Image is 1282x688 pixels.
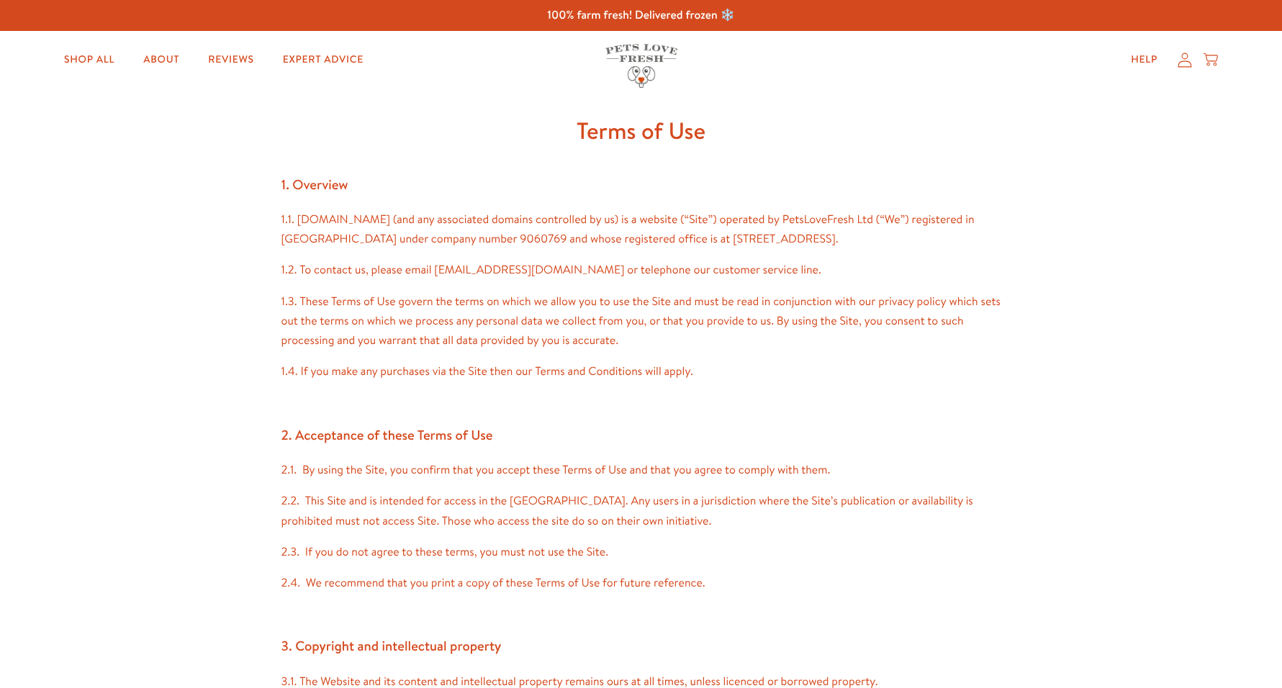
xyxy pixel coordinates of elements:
[605,44,677,88] img: Pets Love Fresh
[281,426,493,445] b: 2. Acceptance of these Terms of Use
[281,112,1001,150] h1: Terms of Use
[281,362,1001,381] p: 1.4. If you make any purchases via the Site then our Terms and Conditions will apply.
[281,261,1001,280] p: 1.2. To contact us, please email [EMAIL_ADDRESS][DOMAIN_NAME] or telephone our customer service l...
[281,461,1001,480] p: 2.1. By using the Site, you confirm that you accept these Terms of Use and that you agree to comp...
[1119,45,1169,74] a: Help
[53,45,126,74] a: Shop All
[281,574,1001,593] p: 2.4. We recommend that you print a copy of these Terms of Use for future reference.
[281,176,348,194] b: 1. Overview
[281,543,1001,562] p: 2.3. If you do not agree to these terms, you must not use the Site.
[281,637,502,656] b: 3. Copyright and intellectual property
[197,45,265,74] a: Reviews
[132,45,191,74] a: About
[281,292,1001,351] p: 1.3. These Terms of Use govern the terms on which we allow you to use the Site and must be read i...
[281,210,1001,249] p: 1.1. [DOMAIN_NAME] (and any associated domains controlled by us) is a website (“Site”) operated b...
[271,45,375,74] a: Expert Advice
[281,492,1001,530] p: 2.2. This Site and is intended for access in the [GEOGRAPHIC_DATA]. Any users in a jurisdiction w...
